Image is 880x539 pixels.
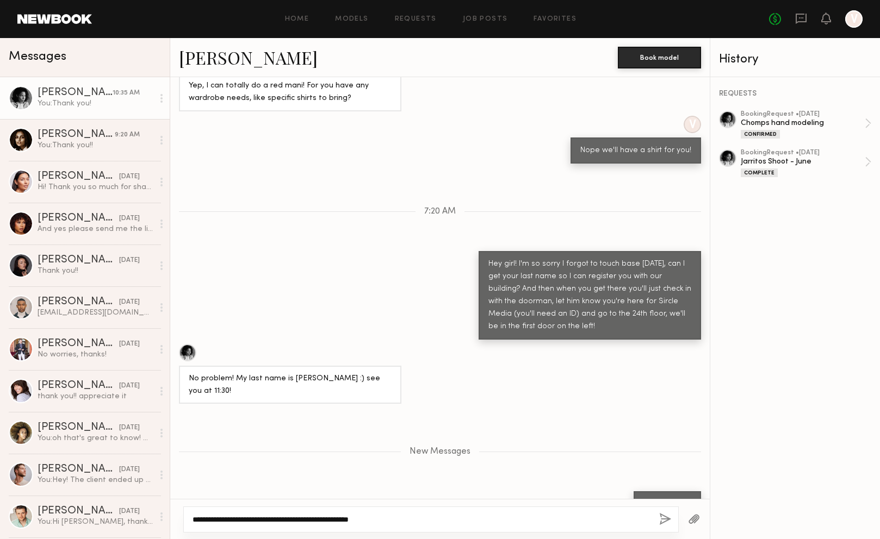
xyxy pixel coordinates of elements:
div: Jarritos Shoot - June [741,156,865,167]
div: [PERSON_NAME] [38,422,119,433]
div: [DATE] [119,506,140,517]
div: Hi! Thank you so much for sharing! They look amazing 🤩 my IG is @andreventurrr and yes would love... [38,182,153,192]
div: You: Thank you! [38,98,153,109]
span: Messages [9,51,66,63]
a: bookingRequest •[DATE]Jarritos Shoot - JuneComplete [741,149,871,177]
div: [PERSON_NAME] [38,255,119,266]
div: thank you!! appreciate it [38,391,153,402]
div: And yes please send me the list of other to tag ☺️ [38,224,153,234]
div: History [719,53,871,66]
div: [PERSON_NAME] [38,506,119,517]
a: Home [285,16,309,23]
div: [PERSON_NAME] [38,297,119,308]
div: Chomps hand modeling [741,118,865,128]
a: Favorites [534,16,577,23]
div: Thank you! [643,498,691,511]
div: [PERSON_NAME] [38,87,113,98]
a: Requests [395,16,437,23]
div: You: oh that's great to know! we'll definitely let you know because do do family shoots often :) [38,433,153,443]
div: Thank you!! [38,266,153,276]
div: [PERSON_NAME] [38,171,119,182]
button: Book model [618,47,701,68]
div: [PERSON_NAME] [38,129,115,140]
a: Models [335,16,368,23]
div: booking Request • [DATE] [741,111,865,118]
a: Book model [618,52,701,61]
div: [DATE] [119,381,140,391]
div: No problem! My last name is [PERSON_NAME] :) see you at 11:30! [189,373,392,398]
div: [PERSON_NAME] [38,380,119,391]
div: [EMAIL_ADDRESS][DOMAIN_NAME] [38,308,153,318]
div: [DATE] [119,339,140,349]
div: Confirmed [741,130,780,139]
div: [DATE] [119,297,140,308]
div: [PERSON_NAME] [38,213,119,224]
div: [PERSON_NAME] [38,339,119,349]
div: [DATE] [119,172,140,182]
div: [DATE] [119,465,140,475]
div: You: Hey! The client ended up going a different direction with the shoot anyways so we're good fo... [38,475,153,485]
div: Yep, I can totally do a red mani! For you have any wardrobe needs, like specific shirts to bring? [189,80,392,105]
div: Hey girl! I'm so sorry I forgot to touch base [DATE], can I get your last name so I can register ... [488,258,691,333]
div: [DATE] [119,423,140,433]
a: [PERSON_NAME] [179,46,318,69]
div: No worries, thanks! [38,349,153,360]
div: You: Thank you!! [38,140,153,151]
div: [DATE] [119,255,140,266]
a: bookingRequest •[DATE]Chomps hand modelingConfirmed [741,111,871,139]
div: REQUESTS [719,90,871,98]
div: [PERSON_NAME] [38,464,119,475]
div: 10:35 AM [113,88,140,98]
div: 9:20 AM [115,130,140,140]
span: 7:20 AM [424,207,456,216]
div: Nope we'll have a shirt for you! [580,145,691,157]
div: [DATE] [119,214,140,224]
a: Job Posts [463,16,508,23]
div: You: Hi [PERSON_NAME], thank you for getting back to [GEOGRAPHIC_DATA]! The client unfortunately ... [38,517,153,527]
span: New Messages [410,447,470,456]
a: V [845,10,863,28]
div: booking Request • [DATE] [741,149,865,156]
div: Complete [741,168,778,177]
